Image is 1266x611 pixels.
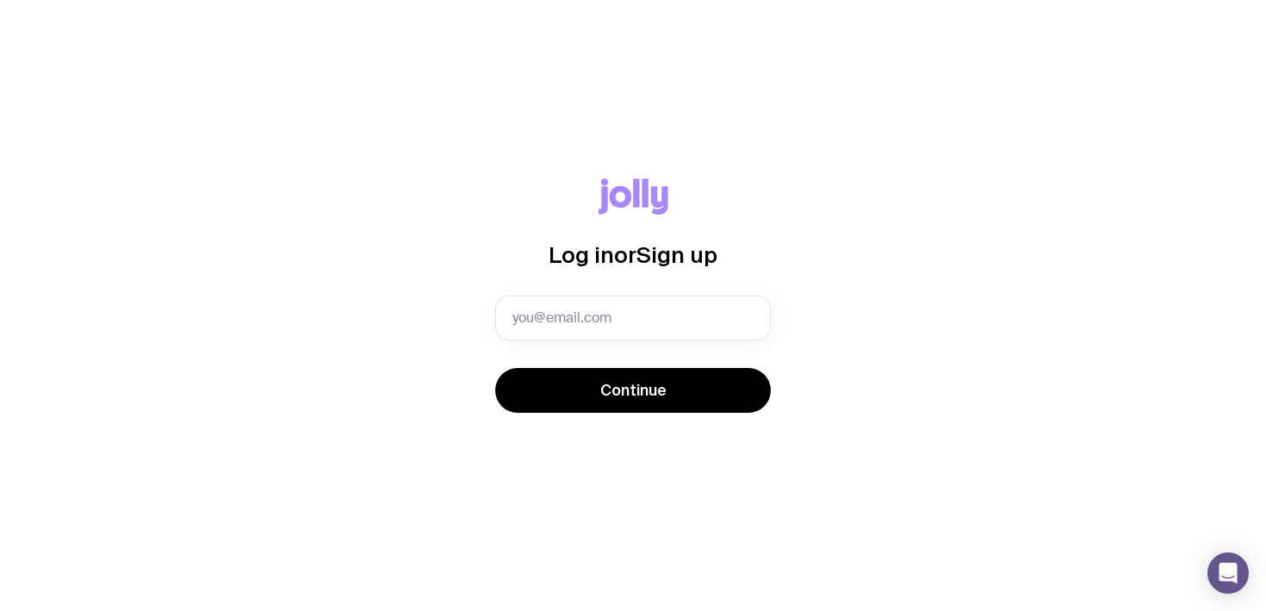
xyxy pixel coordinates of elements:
[495,296,771,340] input: you@email.com
[495,368,771,413] button: Continue
[600,380,667,401] span: Continue
[636,242,717,267] span: Sign up
[614,242,636,267] span: or
[1207,552,1249,594] div: Open Intercom Messenger
[549,242,614,267] span: Log in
